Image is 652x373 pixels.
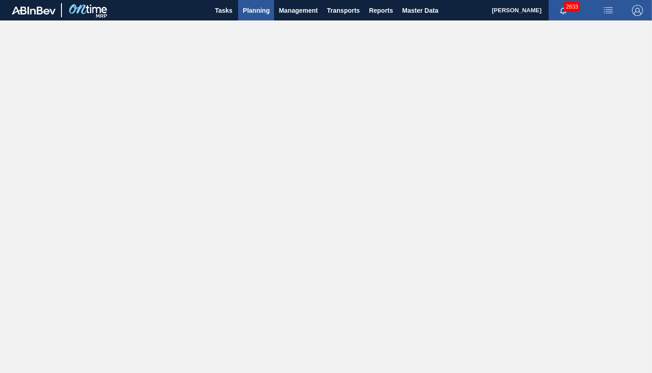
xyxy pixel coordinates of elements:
span: Management [279,5,318,16]
img: userActions [603,5,614,16]
span: Transports [327,5,360,16]
img: Logout [632,5,643,16]
span: Reports [369,5,393,16]
img: TNhmsLtSVTkK8tSr43FrP2fwEKptu5GPRR3wAAAABJRU5ErkJggg== [12,6,56,15]
span: 2633 [564,2,580,12]
span: Master Data [402,5,438,16]
button: Notifications [549,4,578,17]
span: Tasks [214,5,234,16]
span: Planning [243,5,270,16]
